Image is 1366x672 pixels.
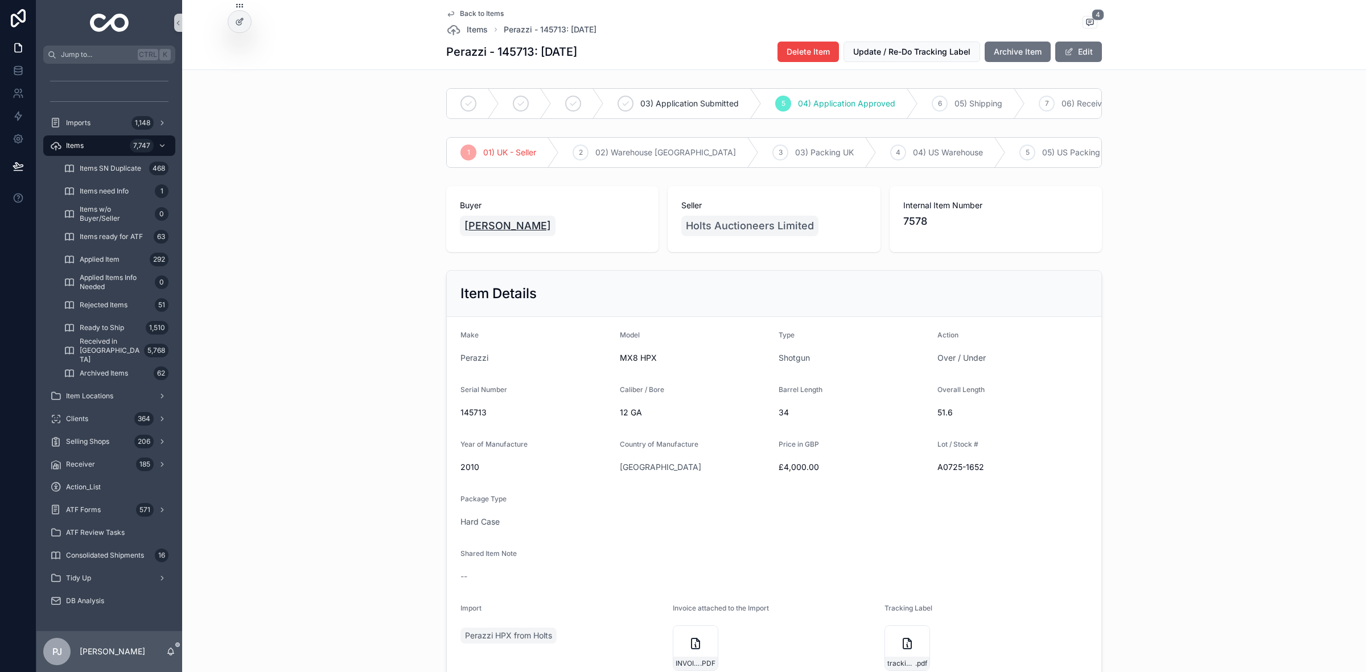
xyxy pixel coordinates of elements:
[150,253,168,266] div: 292
[80,369,128,378] span: Archived Items
[620,331,640,339] span: Model
[446,44,577,60] h1: Perazzi - 145713: [DATE]
[1055,42,1102,62] button: Edit
[57,249,175,270] a: Applied Item292
[80,646,145,657] p: [PERSON_NAME]
[136,503,154,517] div: 571
[460,331,479,339] span: Make
[460,440,528,448] span: Year of Manufacture
[155,298,168,312] div: 51
[1045,99,1049,108] span: 7
[154,230,168,244] div: 63
[90,14,129,32] img: App logo
[1083,16,1097,30] button: 4
[779,407,928,418] span: 34
[896,148,900,157] span: 4
[798,98,895,109] span: 04) Application Approved
[80,273,150,291] span: Applied Items Info Needed
[853,46,970,57] span: Update / Re-Do Tracking Label
[700,659,715,668] span: .PDF
[144,344,168,357] div: 5,768
[43,477,175,497] a: Action_List
[80,337,139,364] span: Received in [GEOGRAPHIC_DATA]
[937,407,1088,418] span: 51.6
[43,386,175,406] a: Item Locations
[57,295,175,315] a: Rejected Items51
[937,352,986,364] a: Over / Under
[464,218,551,234] span: [PERSON_NAME]
[460,516,500,527] span: Hard Case
[61,50,133,59] span: Jump to...
[43,568,175,588] a: Tidy Up
[1026,148,1030,157] span: 5
[779,352,810,364] span: Shotgun
[134,435,154,448] div: 206
[681,216,818,236] a: Holts Auctioneers Limited
[57,204,175,224] a: Items w/o Buyer/Seller0
[483,147,536,158] span: 01) UK - Seller
[80,232,143,241] span: Items ready for ATF
[460,549,517,558] span: Shared Item Note
[937,440,978,448] span: Lot / Stock #
[777,42,839,62] button: Delete Item
[154,366,168,380] div: 62
[903,213,1088,229] span: 7578
[66,551,144,560] span: Consolidated Shipments
[134,412,154,426] div: 364
[985,42,1051,62] button: Archive Item
[161,50,170,59] span: K
[155,184,168,198] div: 1
[43,431,175,452] a: Selling Shops206
[465,630,552,641] span: Perazzi HPX from Holts
[913,147,983,158] span: 04) US Warehouse
[66,528,125,537] span: ATF Review Tasks
[66,391,113,401] span: Item Locations
[460,9,504,18] span: Back to Items
[640,98,739,109] span: 03) Application Submitted
[467,148,470,157] span: 1
[994,46,1042,57] span: Archive Item
[620,352,770,364] span: MX8 HPX
[43,135,175,156] a: Items7,747
[460,407,611,418] span: 145713
[66,414,88,423] span: Clients
[43,46,175,64] button: Jump to...CtrlK
[681,200,866,211] span: Seller
[844,42,980,62] button: Update / Re-Do Tracking Label
[937,331,958,339] span: Action
[57,340,175,361] a: Received in [GEOGRAPHIC_DATA]5,768
[937,461,1088,473] span: A0725-1652
[467,24,488,35] span: Items
[460,571,467,582] span: --
[149,162,168,175] div: 468
[779,385,822,394] span: Barrel Length
[779,440,819,448] span: Price in GBP
[66,483,101,492] span: Action_List
[460,200,645,211] span: Buyer
[131,116,154,130] div: 1,148
[460,352,488,364] a: Perazzi
[36,64,182,626] div: scrollable content
[66,574,91,583] span: Tidy Up
[620,461,701,473] span: [GEOGRAPHIC_DATA]
[66,118,90,127] span: Imports
[136,457,154,471] div: 185
[43,500,175,520] a: ATF Forms571
[43,545,175,566] a: Consolidated Shipments16
[460,285,537,303] h2: Item Details
[460,216,556,236] a: [PERSON_NAME]
[787,46,830,57] span: Delete Item
[673,604,769,612] span: Invoice attached to the Import
[66,141,84,150] span: Items
[43,522,175,543] a: ATF Review Tasks
[954,98,1002,109] span: 05) Shipping
[52,645,62,658] span: PJ
[579,148,583,157] span: 2
[66,437,109,446] span: Selling Shops
[937,385,985,394] span: Overall Length
[884,604,932,612] span: Tracking Label
[43,454,175,475] a: Receiver185
[138,49,158,60] span: Ctrl
[1061,98,1125,109] span: 06) Received US
[460,461,611,473] span: 2010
